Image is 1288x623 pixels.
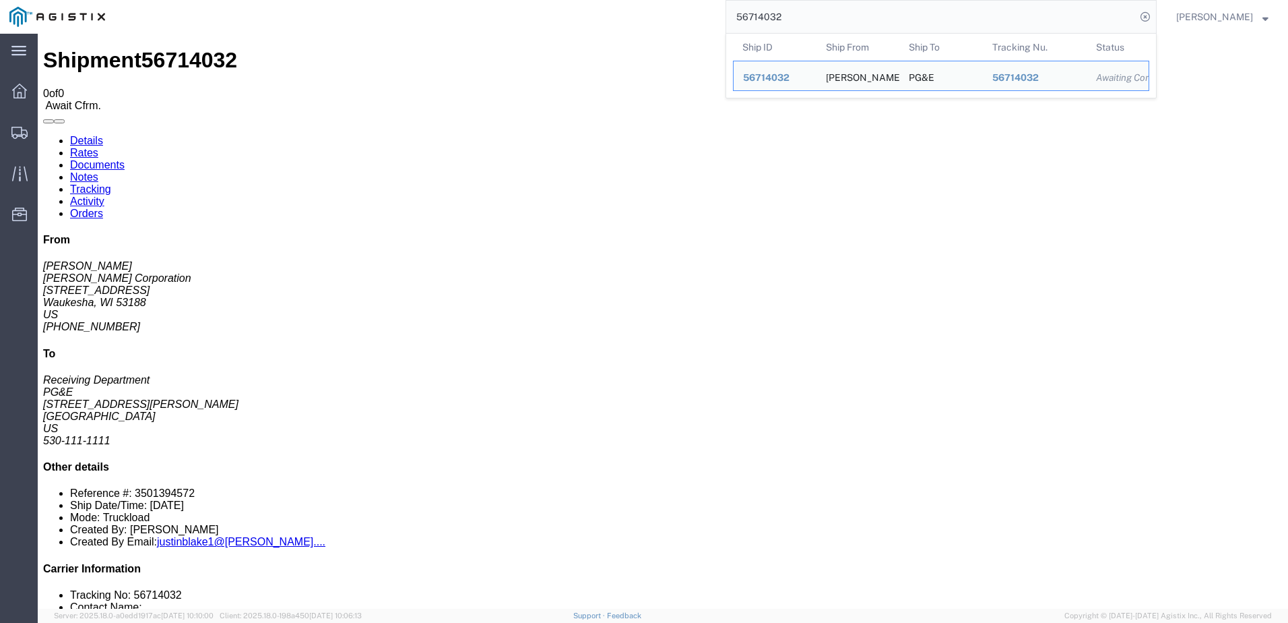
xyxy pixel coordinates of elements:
img: logo [9,7,105,27]
div: Awaiting Confirmation [1096,71,1139,85]
table: Search Results [733,34,1156,98]
span: Client: 2025.18.0-198a450 [220,612,362,620]
a: Support [573,612,607,620]
div: PG&E [909,61,934,90]
th: Ship ID [733,34,816,61]
button: [PERSON_NAME] [1176,9,1269,25]
span: [DATE] 10:10:00 [161,612,214,620]
span: 56714032 [743,72,790,83]
span: [DATE] 10:06:13 [309,612,362,620]
a: Feedback [607,612,641,620]
th: Ship From [816,34,900,61]
div: Eaton Corporation [826,61,891,90]
iframe: FS Legacy Container [38,34,1288,609]
div: 56714032 [992,71,1078,85]
span: Server: 2025.18.0-a0edd1917ac [54,612,214,620]
th: Ship To [899,34,983,61]
span: Copyright © [DATE]-[DATE] Agistix Inc., All Rights Reserved [1064,610,1272,622]
span: 56714032 [992,72,1039,83]
div: 56714032 [743,71,807,85]
input: Search for shipment number, reference number [726,1,1136,33]
th: Tracking Nu. [983,34,1087,61]
span: Justin Chao [1176,9,1253,24]
th: Status [1087,34,1149,61]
